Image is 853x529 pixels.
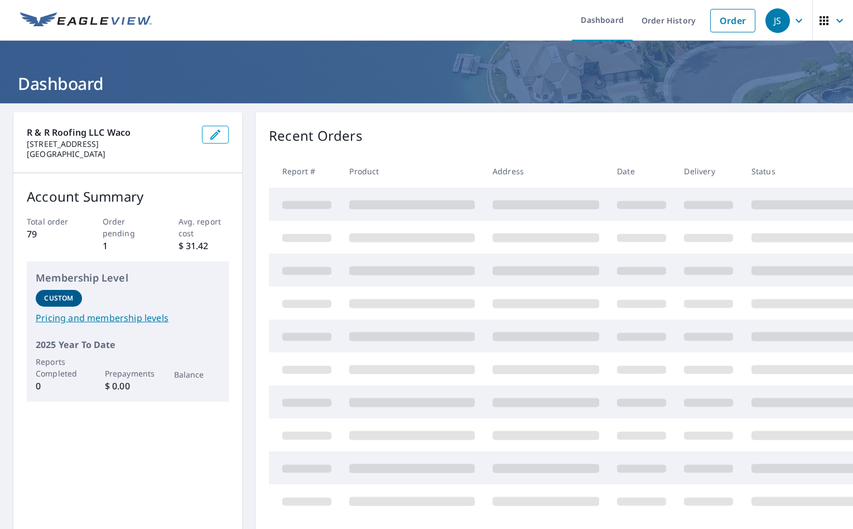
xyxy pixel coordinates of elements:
p: Membership Level [36,270,220,285]
p: Custom [44,293,73,303]
a: Pricing and membership levels [36,311,220,325]
p: 2025 Year To Date [36,338,220,351]
p: [STREET_ADDRESS] [27,139,193,149]
p: Account Summary [27,187,229,207]
p: Avg. report cost [179,216,229,239]
p: Total order [27,216,78,227]
img: EV Logo [20,12,152,29]
p: Prepayments [105,368,151,379]
a: Order [710,9,755,32]
p: 1 [103,239,153,252]
p: Balance [174,369,220,380]
p: Recent Orders [269,126,363,146]
th: Delivery [675,155,742,188]
p: Order pending [103,216,153,239]
div: JS [765,8,790,33]
p: 79 [27,227,78,241]
p: Reports Completed [36,356,82,379]
th: Report # [269,155,340,188]
p: $ 31.42 [179,239,229,252]
p: [GEOGRAPHIC_DATA] [27,149,193,159]
p: R & R Roofing LLC Waco [27,126,193,139]
th: Date [608,155,675,188]
h1: Dashboard [13,72,840,95]
th: Address [484,155,608,188]
p: $ 0.00 [105,379,151,393]
p: 0 [36,379,82,393]
th: Product [340,155,484,188]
